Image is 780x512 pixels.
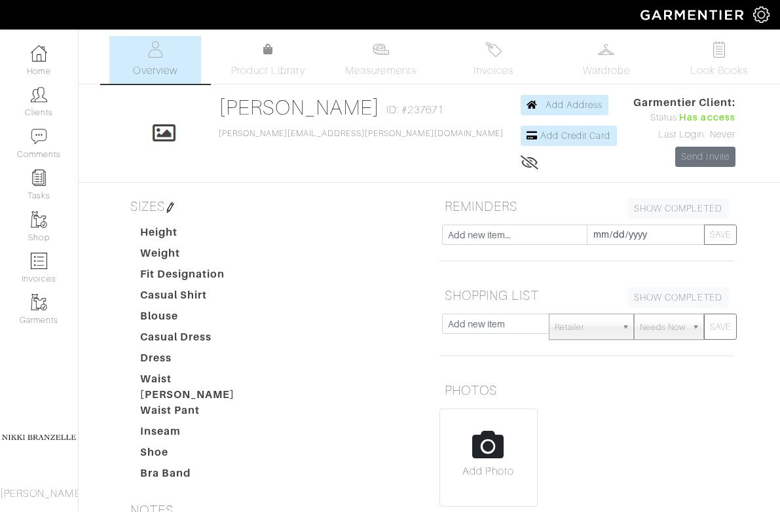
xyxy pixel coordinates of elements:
img: basicinfo-40fd8af6dae0f16599ec9e87c0ef1c0a1fdea2edbe929e3d69a839185d80c458.svg [147,41,164,58]
img: orders-27d20c2124de7fd6de4e0e44c1d41de31381a507db9b33961299e4e07d508b8c.svg [485,41,502,58]
span: ID: #237671 [386,102,443,118]
img: gear-icon-white-bd11855cb880d31180b6d7d6211b90ccbf57a29d726f0c71d8c61bd08dd39cc2.png [753,7,770,23]
a: Overview [109,36,201,84]
span: Garmentier Client: [633,95,735,111]
img: measurements-466bbee1fd09ba9460f595b01e5d73f9e2bff037440d3c8f018324cb6cdf7a4a.svg [373,41,389,58]
dt: Weight [130,246,255,266]
dt: Waist Pant [130,403,255,424]
a: Wardrobe [561,36,652,84]
a: Product Library [222,42,314,79]
dt: Dress [130,350,255,371]
img: comment-icon-a0a6a9ef722e966f86d9cbdc48e553b5cf19dbc54f86b18d962a5391bc8f6eb6.png [31,128,47,145]
span: Look Books [690,63,749,79]
a: [PERSON_NAME][EMAIL_ADDRESS][PERSON_NAME][DOMAIN_NAME] [219,129,504,138]
dt: Bra Band [130,466,255,486]
a: [PERSON_NAME] [219,96,381,119]
h5: PHOTOS [439,377,734,403]
a: SHOW COMPLETED [628,198,729,219]
img: orders-icon-0abe47150d42831381b5fb84f609e132dff9fe21cb692f30cb5eec754e2cba89.png [31,253,47,269]
dt: Blouse [130,308,255,329]
span: Needs Now [640,314,686,340]
span: Wardrobe [583,63,630,79]
dt: Inseam [130,424,255,445]
img: pen-cf24a1663064a2ec1b9c1bd2387e9de7a2fa800b781884d57f21acf72779bad2.png [165,202,176,213]
input: Add new item... [442,225,587,245]
img: clients-icon-6bae9207a08558b7cb47a8932f037763ab4055f8c8b6bfacd5dc20c3e0201464.png [31,86,47,103]
span: Add Credit Card [540,130,611,141]
a: Add Credit Card [521,126,617,146]
span: Add Address [546,100,603,110]
dt: Waist [PERSON_NAME] [130,371,255,403]
h5: SHOPPING LIST [439,282,734,308]
a: Send Invite [675,147,735,167]
img: dashboard-icon-dbcd8f5a0b271acd01030246c82b418ddd0df26cd7fceb0bd07c9910d44c42f6.png [31,45,47,62]
button: SAVE [704,314,737,340]
input: Add new item [442,314,550,334]
a: Add Address [521,95,609,115]
dt: Casual Dress [130,329,255,350]
h5: SIZES [125,193,420,219]
h5: REMINDERS [439,193,734,219]
img: garmentier-logo-header-white-b43fb05a5012e4ada735d5af1a66efaba907eab6374d6393d1fbf88cb4ef424d.png [634,3,753,26]
a: Measurements [335,36,427,84]
span: Retailer [555,314,616,340]
img: reminder-icon-8004d30b9f0a5d33ae49ab947aed9ed385cf756f9e5892f1edd6e32f2345188e.png [31,170,47,186]
img: wardrobe-487a4870c1b7c33e795ec22d11cfc2ed9d08956e64fb3008fe2437562e282088.svg [598,41,614,58]
span: Overview [133,63,177,79]
a: Invoices [448,36,540,84]
span: Measurements [345,63,417,79]
dt: Height [130,225,255,246]
dt: Fit Designation [130,266,255,287]
img: garments-icon-b7da505a4dc4fd61783c78ac3ca0ef83fa9d6f193b1c9dc38574b1d14d53ca28.png [31,294,47,310]
img: garments-icon-b7da505a4dc4fd61783c78ac3ca0ef83fa9d6f193b1c9dc38574b1d14d53ca28.png [31,211,47,228]
span: Product Library [231,63,305,79]
span: Has access [679,111,735,125]
button: SAVE [704,225,737,245]
a: Look Books [673,36,765,84]
div: Last Login: Never [633,128,735,142]
span: Invoices [474,63,513,79]
dt: Casual Shirt [130,287,255,308]
div: Status: [633,111,735,125]
img: todo-9ac3debb85659649dc8f770b8b6100bb5dab4b48dedcbae339e5042a72dfd3cc.svg [711,41,727,58]
a: SHOW COMPLETED [628,287,729,308]
dt: Shoe [130,445,255,466]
